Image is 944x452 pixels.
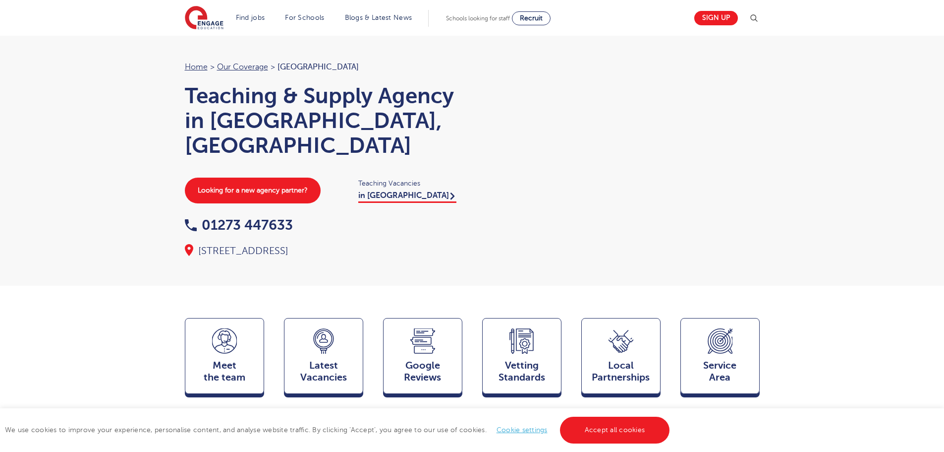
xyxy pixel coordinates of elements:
[190,360,259,384] span: Meet the team
[389,360,457,384] span: Google Reviews
[278,63,359,71] span: [GEOGRAPHIC_DATA]
[185,318,264,398] a: Meetthe team
[185,83,462,158] h1: Teaching & Supply Agency in [GEOGRAPHIC_DATA], [GEOGRAPHIC_DATA]
[560,417,670,444] a: Accept all cookies
[271,63,275,71] span: >
[358,191,456,203] a: in [GEOGRAPHIC_DATA]
[686,360,754,384] span: Service Area
[488,360,556,384] span: Vetting Standards
[446,15,510,22] span: Schools looking for staff
[358,178,462,189] span: Teaching Vacancies
[236,14,265,21] a: Find jobs
[185,217,293,233] a: 01273 447633
[512,11,551,25] a: Recruit
[289,360,358,384] span: Latest Vacancies
[185,244,462,258] div: [STREET_ADDRESS]
[210,63,215,71] span: >
[284,318,363,398] a: LatestVacancies
[497,426,548,434] a: Cookie settings
[694,11,738,25] a: Sign up
[680,318,760,398] a: ServiceArea
[285,14,324,21] a: For Schools
[185,61,462,73] nav: breadcrumb
[581,318,661,398] a: Local Partnerships
[185,178,321,203] a: Looking for a new agency partner?
[482,318,561,398] a: VettingStandards
[185,6,223,31] img: Engage Education
[383,318,462,398] a: GoogleReviews
[185,63,208,71] a: Home
[520,14,543,22] span: Recruit
[5,426,672,434] span: We use cookies to improve your experience, personalise content, and analyse website traffic. By c...
[217,63,268,71] a: Our coverage
[345,14,412,21] a: Blogs & Latest News
[587,360,655,384] span: Local Partnerships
